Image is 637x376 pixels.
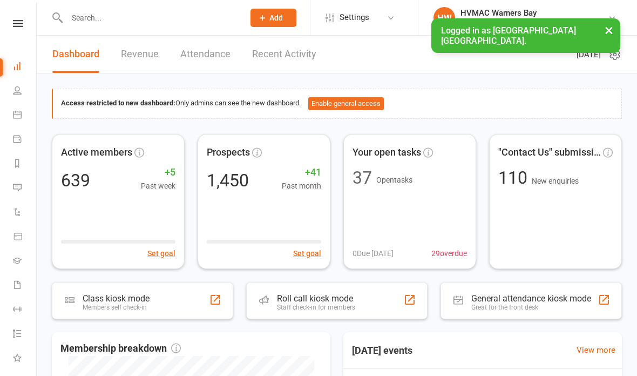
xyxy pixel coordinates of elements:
[64,10,236,25] input: Search...
[13,128,37,152] a: Payments
[431,247,467,259] span: 29 overdue
[577,344,615,357] a: View more
[83,304,150,311] div: Members self check-in
[13,55,37,79] a: Dashboard
[147,247,175,259] button: Set goal
[353,145,421,160] span: Your open tasks
[460,18,608,28] div: [GEOGRAPHIC_DATA] [GEOGRAPHIC_DATA]
[353,247,394,259] span: 0 Due [DATE]
[498,145,601,160] span: "Contact Us" submissions
[13,104,37,128] a: Calendar
[433,7,455,29] div: HW
[277,304,355,311] div: Staff check-in for members
[61,99,175,107] strong: Access restricted to new dashboard:
[60,341,181,357] span: Membership breakdown
[441,25,576,46] span: Logged in as [GEOGRAPHIC_DATA] [GEOGRAPHIC_DATA].
[61,97,613,110] div: Only admins can see the new dashboard.
[340,5,369,30] span: Settings
[250,9,296,27] button: Add
[269,14,283,22] span: Add
[471,304,591,311] div: Great for the front desk
[61,145,132,160] span: Active members
[353,169,372,186] div: 37
[207,172,249,189] div: 1,450
[141,165,175,180] span: +5
[293,247,321,259] button: Set goal
[13,225,37,250] a: Product Sales
[13,79,37,104] a: People
[460,8,608,18] div: HVMAC Warners Bay
[207,145,250,160] span: Prospects
[83,293,150,304] div: Class kiosk mode
[471,293,591,304] div: General attendance kiosk mode
[308,97,384,110] button: Enable general access
[13,347,37,371] a: What's New
[599,18,619,42] button: ×
[532,177,579,185] span: New enquiries
[13,152,37,177] a: Reports
[277,293,355,304] div: Roll call kiosk mode
[282,165,321,180] span: +41
[61,172,90,189] div: 639
[376,176,412,184] span: Open tasks
[141,180,175,192] span: Past week
[282,180,321,192] span: Past month
[498,167,532,188] span: 110
[343,341,421,360] h3: [DATE] events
